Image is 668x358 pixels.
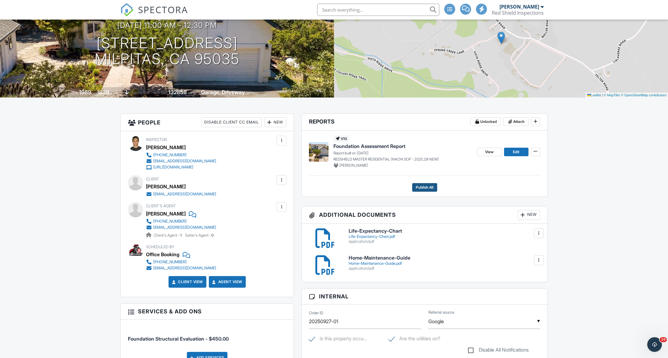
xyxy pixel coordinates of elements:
[153,153,187,157] div: [PHONE_NUMBER]
[604,93,620,97] a: © MapTiler
[146,164,216,170] a: [URL][DOMAIN_NAME]
[602,93,603,97] span: |
[153,219,187,224] div: [PHONE_NUMBER]
[120,3,134,17] img: The Best Home Inspection Software - Spectora
[660,337,667,342] span: 10
[497,31,505,44] img: Marker
[128,336,229,342] span: Foundation Structural Evaluation - $450.00
[201,117,262,127] div: Disable Client CC Email
[153,225,216,230] div: [EMAIL_ADDRESS][DOMAIN_NAME]
[117,21,217,29] h3: [DATE] 11:00 am - 12:30 pm
[153,165,193,170] div: [URL][DOMAIN_NAME]
[492,10,544,16] div: Red Shield Inspections
[146,224,216,231] a: [EMAIL_ADDRESS][DOMAIN_NAME]
[349,228,540,244] a: Life-Expectancy-Chart Life-Expectancy-Chart.pdf application/pdf
[146,209,186,218] a: [PERSON_NAME]
[647,337,662,352] iframe: Intercom live chat
[309,310,323,316] label: Order ID
[349,255,540,271] a: Home-Maintenance-Guide Home-Maintenance-Guide.pdf application/pdf
[302,289,547,304] h3: Internal
[146,265,216,271] a: [EMAIL_ADDRESS][DOMAIN_NAME]
[120,8,188,21] a: SPECTORA
[153,159,216,164] div: [EMAIL_ADDRESS][DOMAIN_NAME]
[71,90,78,95] span: Built
[146,204,176,208] span: Client's Agent
[128,324,286,347] li: Service: Foundation Structural Evaluation
[201,89,245,95] div: Garage, Driveway
[146,158,216,164] a: [EMAIL_ADDRESS][DOMAIN_NAME]
[146,250,180,259] div: Office Booking
[185,233,214,238] span: Seller's Agent -
[110,90,119,95] span: sq. ft.
[168,89,187,95] div: 132858
[146,245,174,249] span: Scheduled By
[95,35,240,68] h1: [STREET_ADDRESS] Milpitas, CA 95035
[349,266,540,271] div: application/pdf
[211,233,214,238] strong: 0
[302,206,547,224] h3: Additional Documents
[317,4,439,16] input: Search everything...
[146,218,216,224] a: [PHONE_NUMBER]
[154,233,183,238] span: Client's Agent -
[188,90,195,95] span: sq.ft.
[153,266,216,271] div: [EMAIL_ADDRESS][DOMAIN_NAME]
[211,279,242,285] a: Agent View
[146,259,216,265] a: [PHONE_NUMBER]
[153,260,187,264] div: [PHONE_NUMBER]
[154,90,167,95] span: Lot Size
[146,143,186,152] div: [PERSON_NAME]
[138,3,188,16] span: SPECTORA
[349,255,540,261] h6: Home-Maintenance-Guide
[171,279,203,285] a: Client View
[499,4,539,10] div: [PERSON_NAME]
[309,336,367,343] label: Is this property occupied?
[97,89,109,95] div: 1839
[621,93,666,97] a: © OpenStreetMap contributors
[264,117,286,127] div: New
[468,347,529,355] label: Disable All Notifications
[518,210,540,220] div: New
[146,152,216,158] a: [PHONE_NUMBER]
[121,114,294,131] h3: People
[146,137,167,142] span: Inspector
[389,336,440,343] label: Are the utilities on?
[246,90,258,95] span: parking
[180,233,182,238] strong: 1
[349,234,540,239] div: Life-Expectancy-Chart.pdf
[79,89,91,95] div: 1989
[349,228,540,234] h6: Life-Expectancy-Chart
[146,177,159,181] span: Client
[349,261,540,266] div: Home-Maintenance-Guide.pdf
[146,191,216,197] a: [EMAIL_ADDRESS][DOMAIN_NAME]
[349,239,540,244] div: application/pdf
[130,90,149,95] span: crawlspace
[428,310,454,315] label: Referral source
[146,182,186,191] div: [PERSON_NAME]
[153,192,216,197] div: [EMAIL_ADDRESS][DOMAIN_NAME]
[587,93,601,97] a: Leaflet
[121,304,294,319] h3: Services & Add ons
